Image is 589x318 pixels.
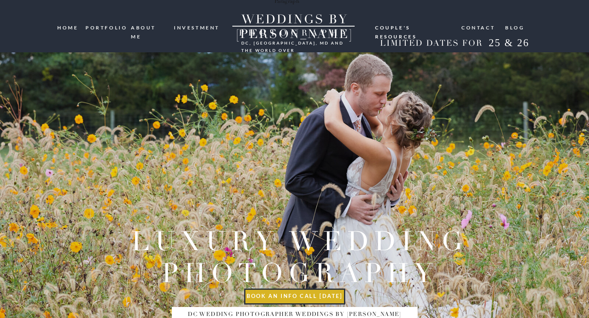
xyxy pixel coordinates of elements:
[505,23,525,31] a: blog
[377,38,486,49] h2: LIMITED DATES FOR
[375,23,454,30] a: Couple's resources
[461,23,496,31] a: Contact
[122,226,477,287] h2: Luxury wedding photography
[245,293,344,302] a: book an info call [DATE]
[57,23,80,31] a: HOME
[482,37,536,52] h2: 25 & 26
[241,39,346,46] h3: DC, [GEOGRAPHIC_DATA], md and the world over
[85,23,125,31] a: portfolio
[220,12,369,27] a: WEDDINGS BY [PERSON_NAME]
[174,23,220,31] a: investment
[131,23,168,31] a: ABOUT ME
